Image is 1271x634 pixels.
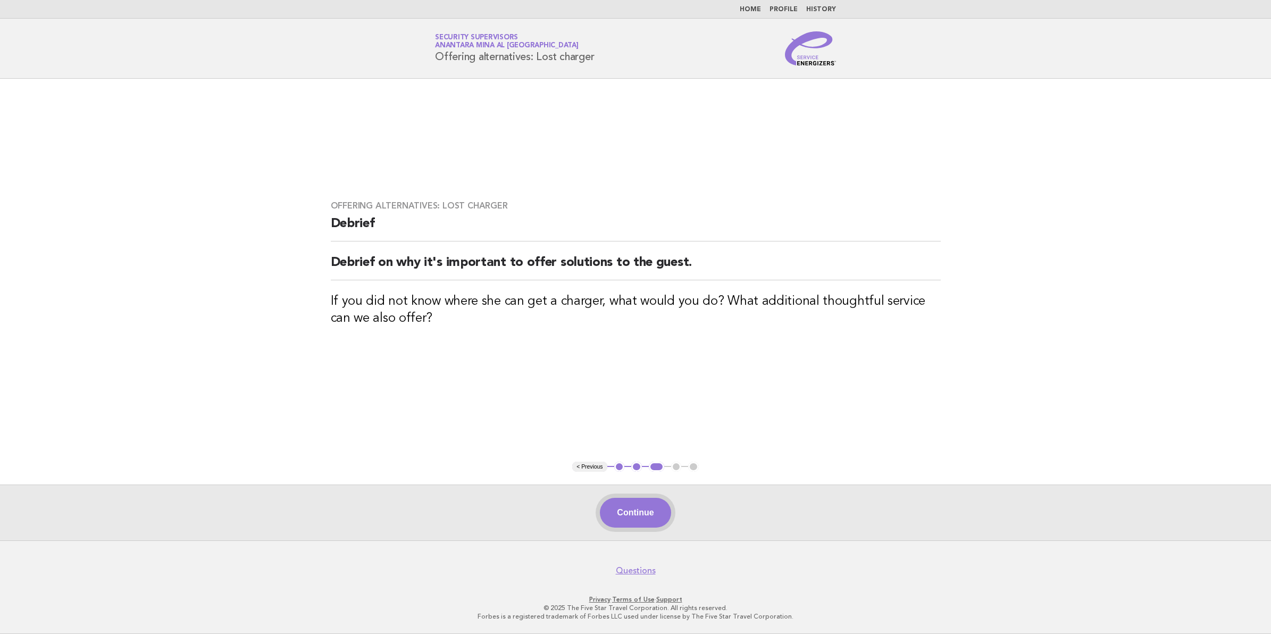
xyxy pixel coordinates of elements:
[649,462,664,472] button: 3
[331,215,941,241] h2: Debrief
[589,596,611,603] a: Privacy
[656,596,682,603] a: Support
[435,43,579,49] span: Anantara Mina al [GEOGRAPHIC_DATA]
[785,31,836,65] img: Service Energizers
[310,612,961,621] p: Forbes is a registered trademark of Forbes LLC used under license by The Five Star Travel Corpora...
[310,604,961,612] p: © 2025 The Five Star Travel Corporation. All rights reserved.
[616,565,656,576] a: Questions
[435,35,594,62] h1: Offering alternatives: Lost charger
[614,462,625,472] button: 1
[331,293,941,327] h3: If you did not know where she can get a charger, what would you do? What additional thoughtful se...
[435,34,579,49] a: Security SupervisorsAnantara Mina al [GEOGRAPHIC_DATA]
[770,6,798,13] a: Profile
[310,595,961,604] p: · ·
[331,254,941,280] h2: Debrief on why it's important to offer solutions to the guest.
[572,462,607,472] button: < Previous
[600,498,671,528] button: Continue
[806,6,836,13] a: History
[740,6,761,13] a: Home
[612,596,655,603] a: Terms of Use
[631,462,642,472] button: 2
[331,201,941,211] h3: Offering alternatives: Lost charger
